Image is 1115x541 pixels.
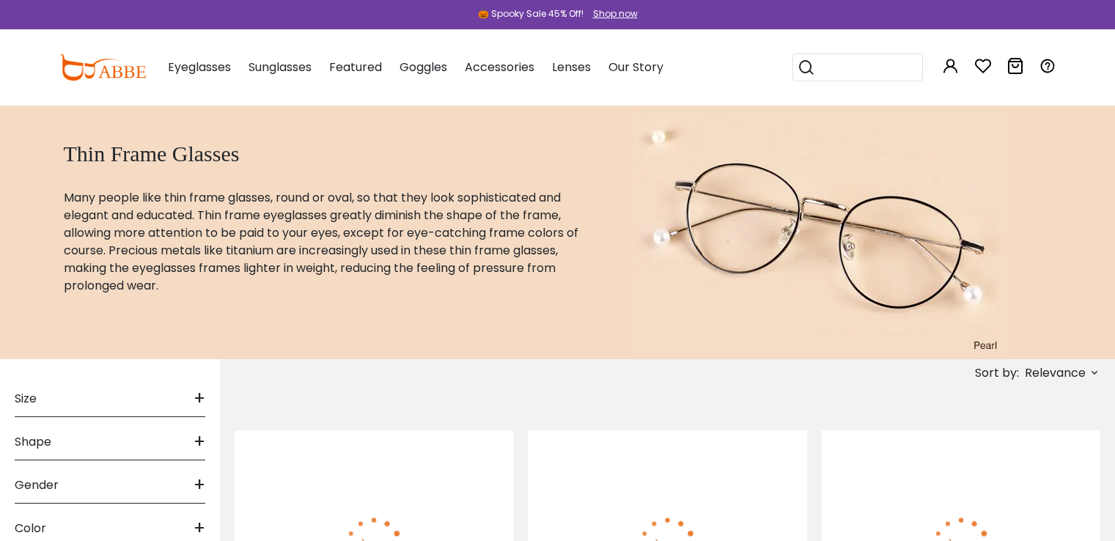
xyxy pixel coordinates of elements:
[168,59,231,76] span: Eyeglasses
[59,54,146,81] img: abbeglasses.com
[975,364,1019,381] span: Sort by:
[552,59,591,76] span: Lenses
[465,59,534,76] span: Accessories
[478,7,584,21] div: 🎃 Spooky Sale 45% Off!
[15,424,51,460] span: Shape
[194,424,205,460] span: +
[329,59,382,76] span: Featured
[608,59,663,76] span: Our Story
[1025,360,1086,386] span: Relevance
[64,141,597,167] h1: Thin Frame Glasses
[15,381,37,416] span: Size
[249,59,312,76] span: Sunglasses
[194,468,205,503] span: +
[633,103,1006,359] img: thin frame glasses
[64,189,597,295] p: Many people like thin frame glasses, round or oval, so that they look sophisticated and elegant a...
[194,381,205,416] span: +
[400,59,447,76] span: Goggles
[15,468,59,503] span: Gender
[586,7,638,20] a: Shop now
[593,7,638,21] div: Shop now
